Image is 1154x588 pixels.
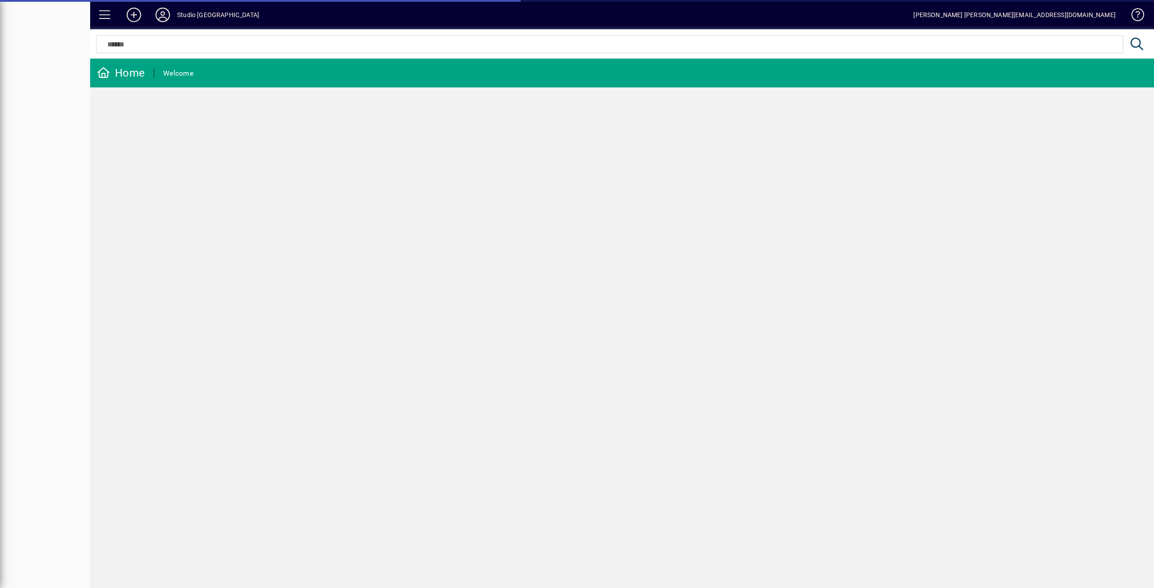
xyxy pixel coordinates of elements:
[913,8,1116,22] div: [PERSON_NAME] [PERSON_NAME][EMAIL_ADDRESS][DOMAIN_NAME]
[119,7,148,23] button: Add
[163,66,193,81] div: Welcome
[97,66,145,80] div: Home
[177,8,259,22] div: Studio [GEOGRAPHIC_DATA]
[1125,2,1143,31] a: Knowledge Base
[148,7,177,23] button: Profile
